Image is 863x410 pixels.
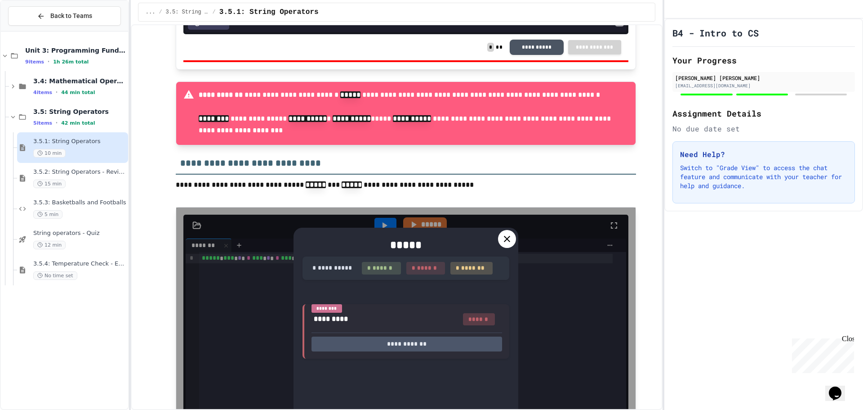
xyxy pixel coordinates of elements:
h3: Need Help? [680,149,847,160]
span: 3.5.4: Temperature Check - Exit Ticket [33,260,126,268]
div: Chat with us now!Close [4,4,62,57]
div: No due date set [672,123,855,134]
span: 12 min [33,241,66,249]
span: / [213,9,216,16]
span: 4 items [33,90,52,95]
span: • [56,119,58,126]
span: 3.4: Mathematical Operators [33,77,126,85]
span: ... [146,9,156,16]
span: / [159,9,162,16]
h2: Assignment Details [672,107,855,120]
span: 10 min [33,149,66,158]
span: 15 min [33,180,66,188]
span: No time set [33,271,77,280]
span: • [56,89,58,96]
span: 3.5.1: String Operators [33,138,126,145]
span: 3.5: String Operators [166,9,209,16]
div: [EMAIL_ADDRESS][DOMAIN_NAME] [675,82,852,89]
iframe: chat widget [788,335,854,373]
iframe: chat widget [825,374,854,401]
span: 1h 26m total [53,59,89,65]
p: Switch to "Grade View" to access the chat feature and communicate with your teacher for help and ... [680,163,847,190]
span: String operators - Quiz [33,230,126,237]
span: 3.5.2: String Operators - Review [33,168,126,176]
span: 3.5.1: String Operators [219,7,319,18]
span: 5 min [33,210,62,219]
button: Back to Teams [8,6,121,26]
span: 3.5.3: Basketballs and Footballs [33,199,126,207]
span: 44 min total [61,90,95,95]
span: 5 items [33,120,52,126]
span: • [48,58,49,65]
span: 3.5: String Operators [33,108,126,116]
h2: Your Progress [672,54,855,67]
h1: B4 - Intro to CS [672,27,759,39]
span: Back to Teams [50,11,92,21]
span: 9 items [25,59,44,65]
span: Unit 3: Programming Fundamentals [25,46,126,54]
span: 42 min total [61,120,95,126]
div: [PERSON_NAME] [PERSON_NAME] [675,74,852,82]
